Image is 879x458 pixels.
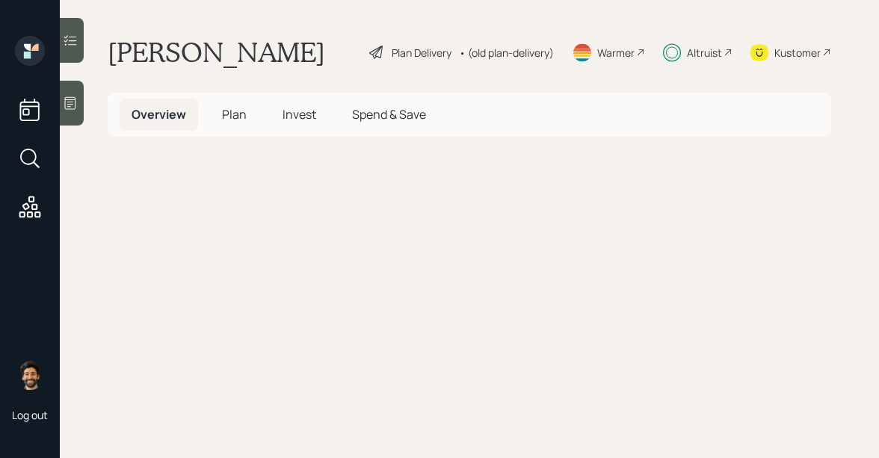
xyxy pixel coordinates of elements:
[15,360,45,390] img: eric-schwartz-headshot.png
[222,106,247,123] span: Plan
[459,45,554,61] div: • (old plan-delivery)
[132,106,186,123] span: Overview
[392,45,451,61] div: Plan Delivery
[283,106,316,123] span: Invest
[597,45,635,61] div: Warmer
[352,106,426,123] span: Spend & Save
[687,45,722,61] div: Altruist
[12,408,48,422] div: Log out
[108,36,325,69] h1: [PERSON_NAME]
[774,45,821,61] div: Kustomer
